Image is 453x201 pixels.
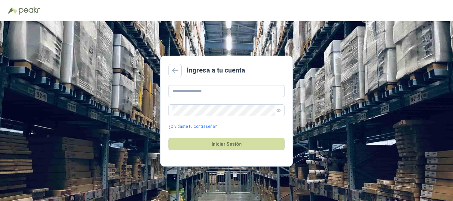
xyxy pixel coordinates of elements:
img: Peakr [19,7,40,15]
button: Iniciar Sesión [168,138,285,150]
span: eye-invisible [277,108,281,112]
img: Logo [8,7,17,14]
a: ¿Olvidaste tu contraseña? [168,124,217,130]
h2: Ingresa a tu cuenta [187,65,245,75]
